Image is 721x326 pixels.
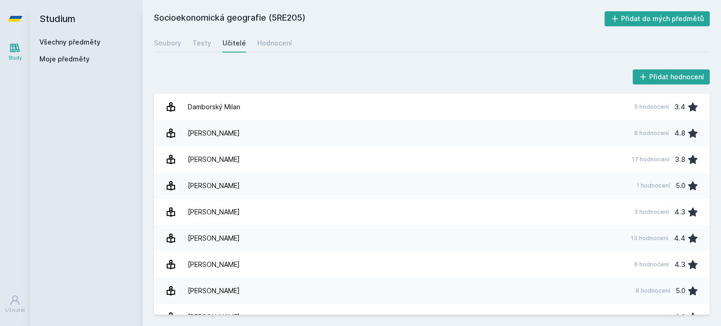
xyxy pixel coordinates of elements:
div: 4.4 [674,229,685,248]
div: [PERSON_NAME] [188,124,240,143]
a: Testy [192,34,211,53]
div: 8 hodnocení [634,313,669,321]
div: Uživatel [5,307,25,314]
div: [PERSON_NAME] [188,150,240,169]
div: [PERSON_NAME] [188,176,240,195]
div: [PERSON_NAME] [188,255,240,274]
a: Všechny předměty [39,38,100,46]
div: 3.8 [675,150,685,169]
span: Moje předměty [39,54,90,64]
a: Soubory [154,34,181,53]
a: [PERSON_NAME] 6 hodnocení 4.3 [154,251,710,278]
div: Damborský Milan [188,98,240,116]
a: [PERSON_NAME] 1 hodnocení 5.0 [154,173,710,199]
a: [PERSON_NAME] 13 hodnocení 4.4 [154,225,710,251]
a: Study [2,38,28,66]
div: Study [8,54,22,61]
a: Hodnocení [257,34,292,53]
div: 1 hodnocení [637,182,670,190]
a: [PERSON_NAME] 8 hodnocení 5.0 [154,278,710,304]
button: Přidat do mých předmětů [605,11,710,26]
div: 5.0 [676,176,685,195]
a: [PERSON_NAME] 8 hodnocení 4.8 [154,120,710,146]
div: 4.3 [675,203,685,221]
div: Soubory [154,38,181,48]
div: 5.0 [676,281,685,300]
div: [PERSON_NAME] [188,281,240,300]
div: 5 hodnocení [634,103,669,111]
a: Učitelé [222,34,246,53]
div: 8 hodnocení [634,129,669,137]
a: Uživatel [2,290,28,318]
div: [PERSON_NAME] [188,203,240,221]
div: Učitelé [222,38,246,48]
div: 17 hodnocení [632,156,669,163]
a: Damborský Milan 5 hodnocení 3.4 [154,94,710,120]
div: 13 hodnocení [631,235,668,242]
div: Hodnocení [257,38,292,48]
div: Testy [192,38,211,48]
div: 3.4 [675,98,685,116]
div: 4.8 [675,124,685,143]
div: 6 hodnocení [634,261,669,268]
div: 4.3 [675,255,685,274]
button: Přidat hodnocení [633,69,710,84]
a: [PERSON_NAME] 17 hodnocení 3.8 [154,146,710,173]
div: 8 hodnocení [636,287,670,295]
div: [PERSON_NAME] [188,229,240,248]
a: [PERSON_NAME] 3 hodnocení 4.3 [154,199,710,225]
div: 3 hodnocení [634,208,669,216]
h2: Socioekonomická geografie (5RE205) [154,11,605,26]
